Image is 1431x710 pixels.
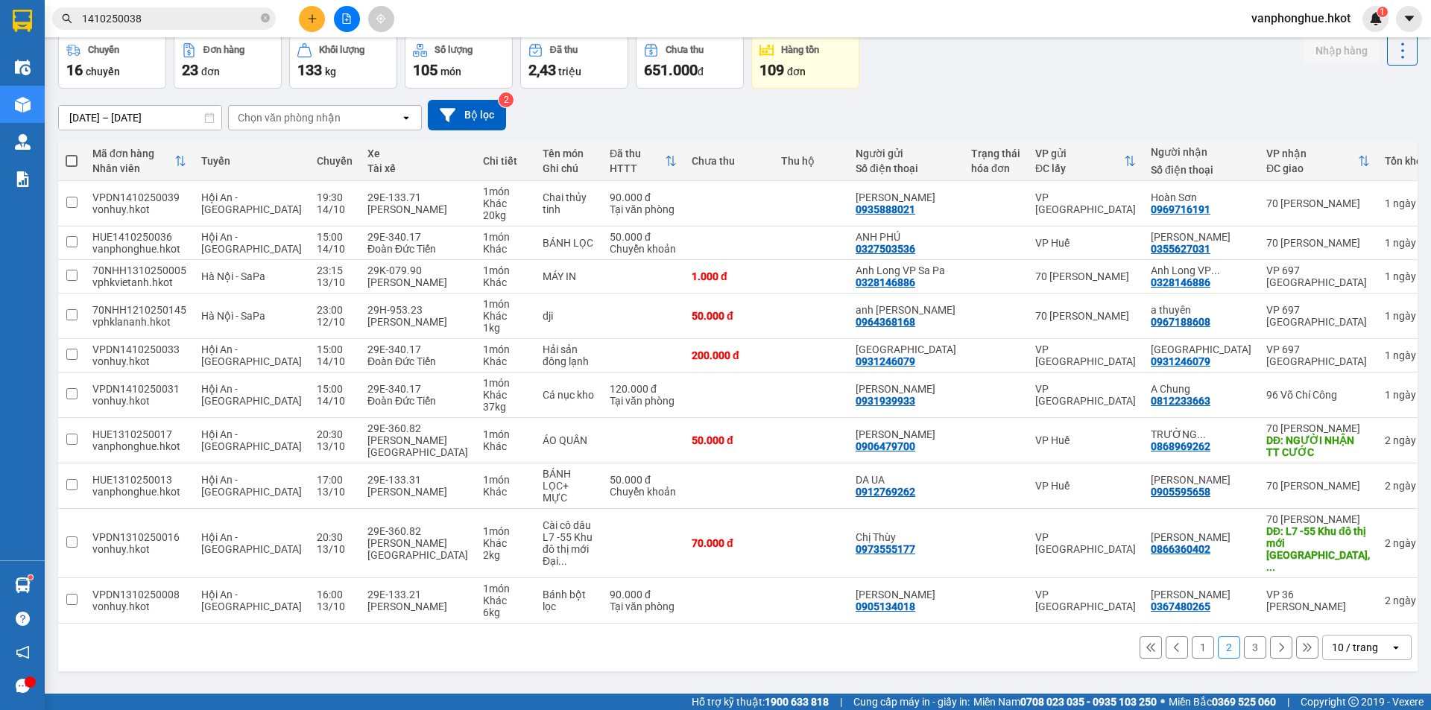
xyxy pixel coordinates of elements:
[1151,203,1210,215] div: 0969716191
[558,66,581,77] span: triệu
[483,486,528,498] div: Khác
[1393,595,1416,606] span: ngày
[1035,310,1136,322] div: 70 [PERSON_NAME]
[543,389,595,401] div: Cá nục kho
[440,66,461,77] span: món
[483,310,528,322] div: Khác
[856,395,915,407] div: 0931939933
[1266,237,1370,249] div: 70 [PERSON_NAME]
[543,148,595,159] div: Tên món
[1393,349,1416,361] span: ngày
[92,231,186,243] div: HUE1410250036
[610,474,677,486] div: 50.000 đ
[483,606,528,618] div: 6 kg
[317,589,353,600] div: 16:00
[86,66,120,77] span: chuyến
[1244,636,1266,659] button: 3
[1151,440,1210,452] div: 0868969262
[58,35,166,89] button: Chuyến16chuyến
[483,389,528,401] div: Khác
[698,66,704,77] span: đ
[1385,197,1422,209] div: 1
[92,162,174,174] div: Nhân viên
[483,549,528,561] div: 2 kg
[1035,480,1136,492] div: VP Huế
[1211,264,1220,276] span: ...
[317,316,353,328] div: 12/10
[1035,343,1136,367] div: VP [GEOGRAPHIC_DATA]
[325,66,336,77] span: kg
[1266,264,1370,288] div: VP 697 [GEOGRAPHIC_DATA]
[856,304,956,316] div: anh Nguyễn Bảo Long
[400,112,412,124] svg: open
[856,162,956,174] div: Số điện thoại
[483,343,528,355] div: 1 món
[317,343,353,355] div: 15:00
[692,434,766,446] div: 50.000 đ
[1266,304,1370,328] div: VP 697 [GEOGRAPHIC_DATA]
[1151,146,1251,158] div: Người nhận
[1035,237,1136,249] div: VP Huế
[299,6,325,32] button: plus
[92,148,174,159] div: Mã đơn hàng
[1385,595,1422,606] div: 2
[201,428,302,452] span: Hội An - [GEOGRAPHIC_DATA]
[238,110,341,125] div: Chọn văn phòng nhận
[1385,310,1422,322] div: 1
[317,486,353,498] div: 13/10
[543,519,595,531] div: Cài cô dâu
[856,474,956,486] div: DA UA
[201,155,302,167] div: Tuyến
[1266,480,1370,492] div: 70 [PERSON_NAME]
[610,203,677,215] div: Tại văn phòng
[1385,434,1422,446] div: 2
[528,61,556,79] span: 2,43
[856,264,956,276] div: Anh Long VP Sa Pa
[428,100,506,130] button: Bộ lọc
[297,61,322,79] span: 133
[1151,589,1251,600] div: Vũ Hà
[367,243,468,255] div: Đoàn Đức Tiến
[367,148,468,159] div: Xe
[543,589,595,612] div: Bánh bột lọc
[856,148,956,159] div: Người gửi
[543,343,595,367] div: Hải sản đông lạnh
[1192,636,1214,659] button: 1
[856,428,956,440] div: TẤN DŨNG
[971,148,1020,159] div: Trạng thái
[856,231,956,243] div: ANH PHÚ
[543,237,595,249] div: BÁNH LỌC
[610,231,677,243] div: 50.000 đ
[201,383,302,407] span: Hội An - [GEOGRAPHIC_DATA]
[856,589,956,600] div: Đặng Nguyên Khánh
[692,349,766,361] div: 200.000 đ
[1332,640,1378,655] div: 10 / trang
[201,231,302,255] span: Hội An - [GEOGRAPHIC_DATA]
[1151,600,1210,612] div: 0367480265
[367,525,468,537] div: 29E-360.82
[201,589,302,612] span: Hội An - [GEOGRAPHIC_DATA]
[550,45,578,55] div: Đã thu
[1035,270,1136,282] div: 70 [PERSON_NAME]
[751,35,859,89] button: Hàng tồn109đơn
[92,355,186,367] div: vonhuy.hkot
[59,106,221,130] input: Select a date range.
[483,401,528,413] div: 37 kg
[856,355,915,367] div: 0931246079
[367,231,468,243] div: 29E-340.17
[1151,243,1210,255] div: 0355627031
[367,395,468,407] div: Đoàn Đức Tiến
[317,474,353,486] div: 17:00
[82,10,258,27] input: Tìm tên, số ĐT hoặc mã đơn
[367,355,468,367] div: Đoàn Đức Tiến
[1393,197,1416,209] span: ngày
[92,474,186,486] div: HUE1310250013
[1385,537,1422,549] div: 2
[317,276,353,288] div: 13/10
[317,440,353,452] div: 13/10
[201,343,302,367] span: Hội An - [GEOGRAPHIC_DATA]
[483,322,528,334] div: 1 kg
[610,383,677,395] div: 120.000 đ
[1151,304,1251,316] div: a thuyên
[92,589,186,600] div: VPDN1310250008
